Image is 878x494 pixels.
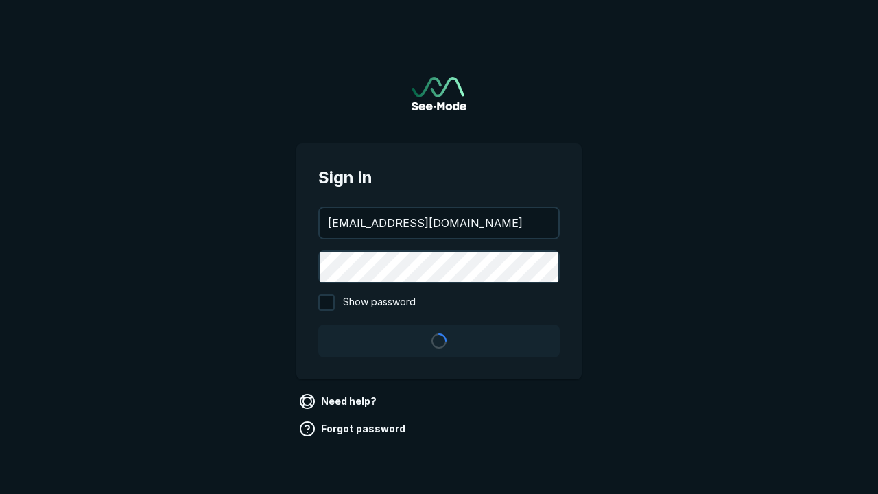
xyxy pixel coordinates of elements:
a: Go to sign in [412,77,466,110]
a: Forgot password [296,418,411,440]
span: Sign in [318,165,560,190]
span: Show password [343,294,416,311]
a: Need help? [296,390,382,412]
input: your@email.com [320,208,558,238]
img: See-Mode Logo [412,77,466,110]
